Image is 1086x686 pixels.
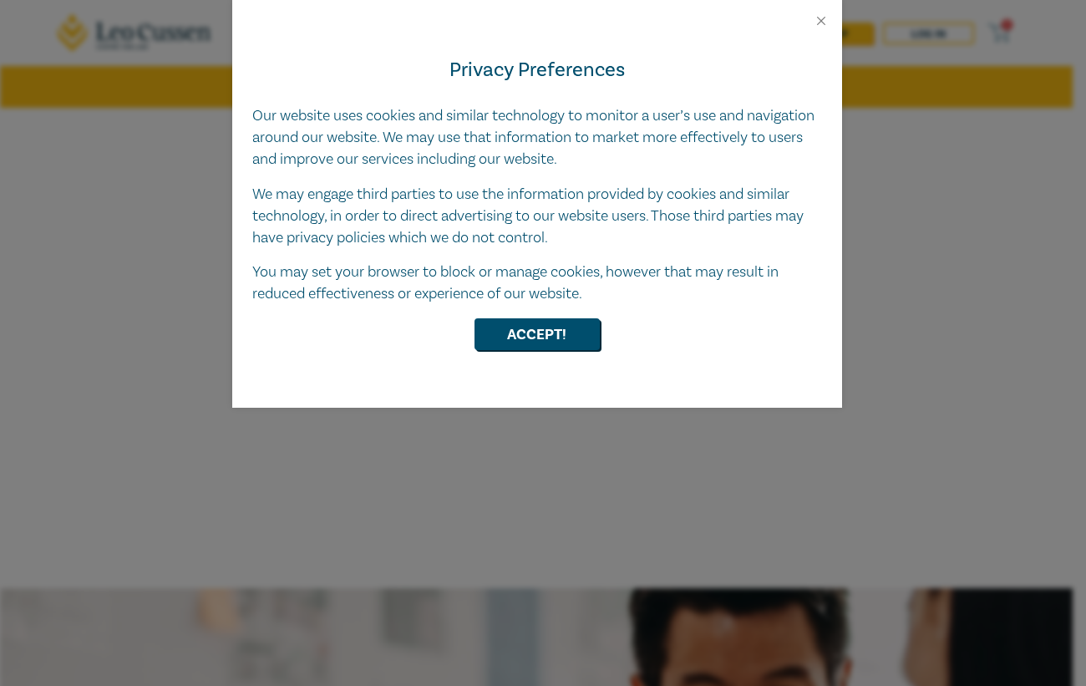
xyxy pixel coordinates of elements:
[252,105,822,170] p: Our website uses cookies and similar technology to monitor a user’s use and navigation around our...
[252,184,822,249] p: We may engage third parties to use the information provided by cookies and similar technology, in...
[252,262,822,305] p: You may set your browser to block or manage cookies, however that may result in reduced effective...
[474,318,600,350] button: Accept!
[814,13,829,28] button: Close
[252,55,822,85] h4: Privacy Preferences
